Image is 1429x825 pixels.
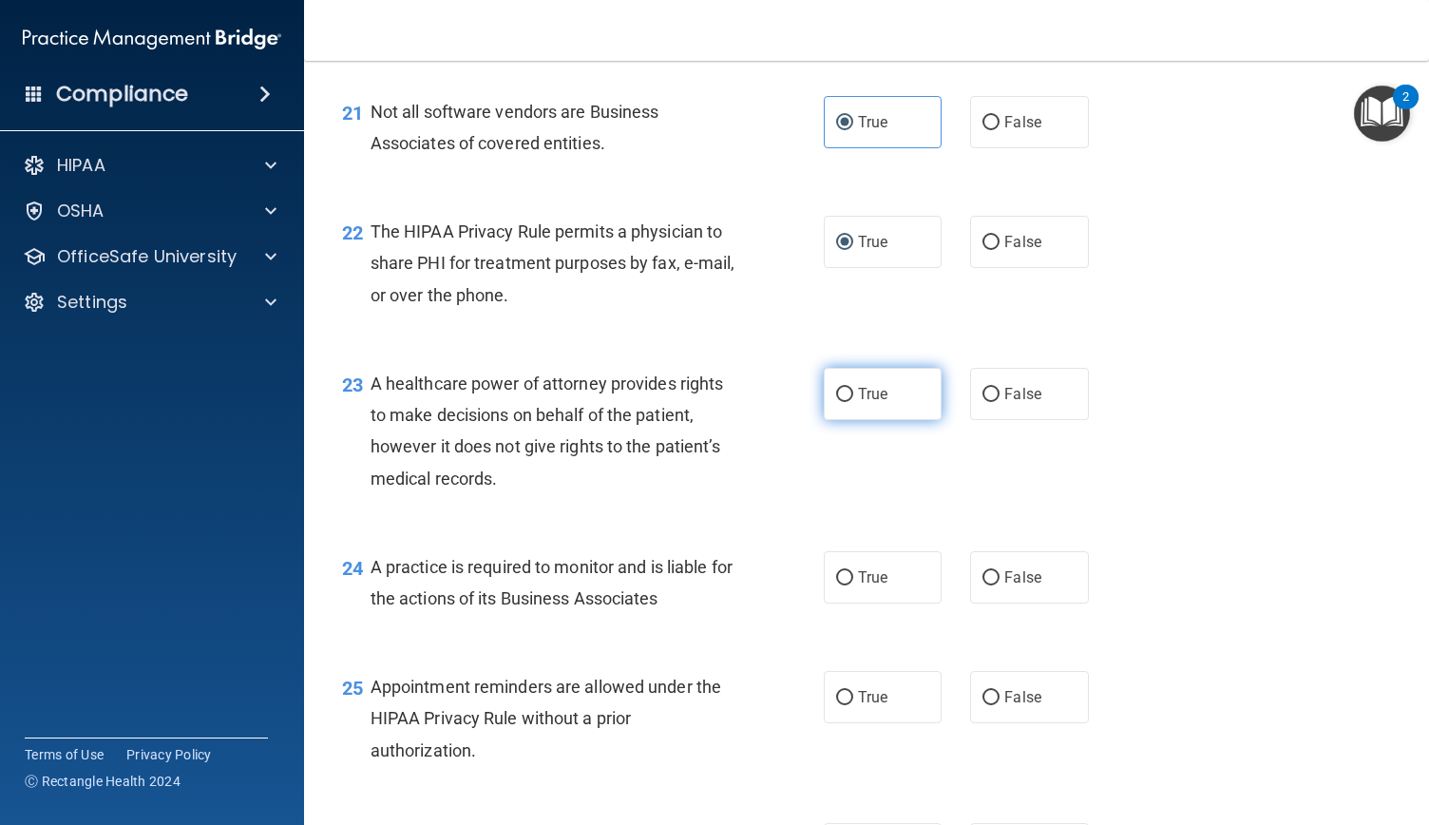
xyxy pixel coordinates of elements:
span: 23 [342,374,363,396]
img: PMB logo [23,20,281,58]
button: Open Resource Center, 2 new notifications [1354,86,1410,142]
input: False [982,691,1000,705]
a: Settings [23,291,276,314]
span: True [858,113,887,131]
input: False [982,116,1000,130]
a: OfficeSafe University [23,245,276,268]
span: 24 [342,557,363,580]
span: A healthcare power of attorney provides rights to make decisions on behalf of the patient, howeve... [371,374,724,489]
input: True [836,571,853,585]
p: HIPAA [57,154,105,177]
span: False [1004,568,1041,586]
a: HIPAA [23,154,276,177]
h4: Compliance [56,81,188,107]
a: Privacy Policy [126,745,212,764]
span: 22 [342,221,363,244]
span: True [858,688,887,706]
input: True [836,691,853,705]
div: 2 [1402,97,1409,122]
p: Settings [57,291,127,314]
input: True [836,236,853,250]
a: Terms of Use [25,745,104,764]
span: False [1004,688,1041,706]
span: False [1004,233,1041,251]
input: False [982,236,1000,250]
a: OSHA [23,200,276,222]
input: True [836,116,853,130]
span: False [1004,113,1041,131]
input: False [982,571,1000,585]
iframe: Drift Widget Chat Controller [1334,694,1406,766]
span: 25 [342,677,363,700]
span: True [858,385,887,403]
span: Ⓒ Rectangle Health 2024 [25,772,181,791]
span: 21 [342,102,363,125]
span: The HIPAA Privacy Rule permits a physician to share PHI for treatment purposes by fax, e-mail, or... [371,221,735,304]
span: A practice is required to monitor and is liable for the actions of its Business Associates [371,557,733,608]
p: OSHA [57,200,105,222]
input: False [982,388,1000,402]
span: Not all software vendors are Business Associates of covered entities. [371,102,659,153]
span: False [1004,385,1041,403]
span: True [858,233,887,251]
span: Appointment reminders are allowed under the HIPAA Privacy Rule without a prior authorization. [371,677,721,759]
span: True [858,568,887,586]
input: True [836,388,853,402]
p: OfficeSafe University [57,245,237,268]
